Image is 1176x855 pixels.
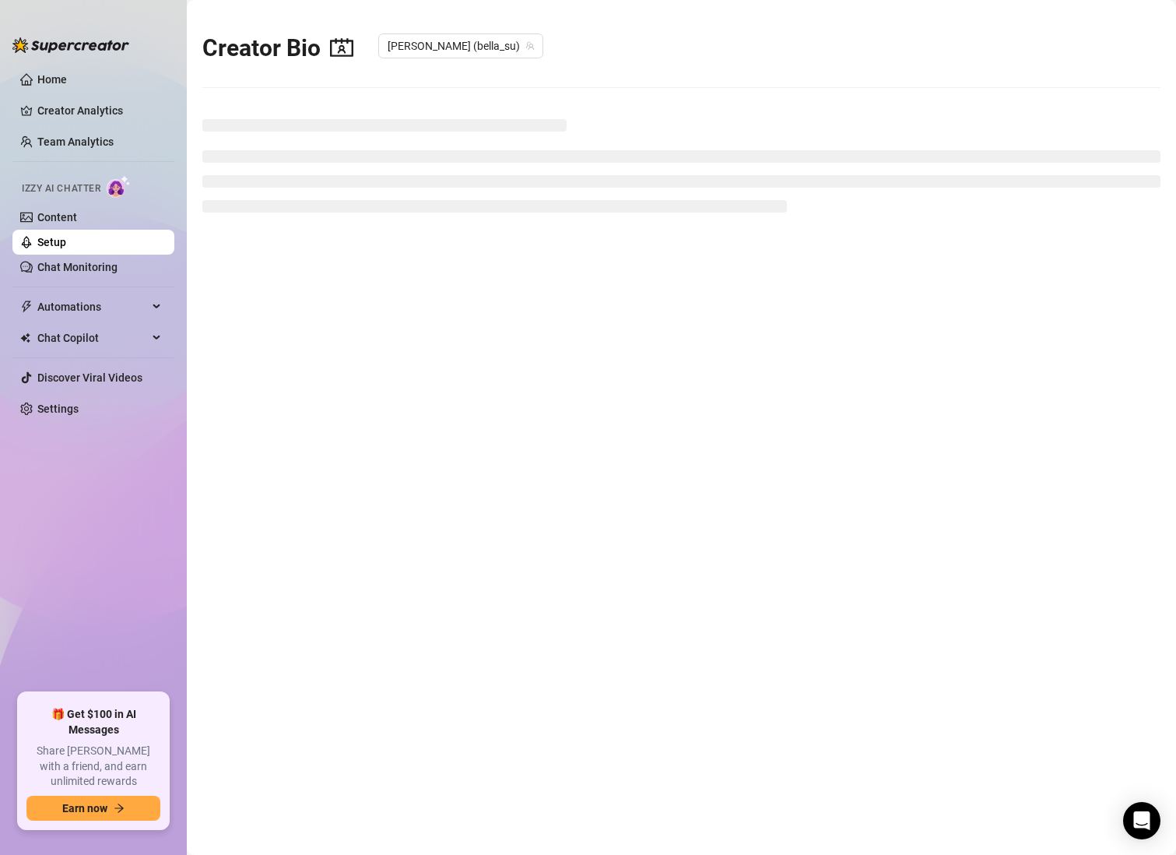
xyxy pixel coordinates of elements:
[37,236,66,248] a: Setup
[1123,802,1160,839] div: Open Intercom Messenger
[26,796,160,821] button: Earn nowarrow-right
[107,175,131,198] img: AI Chatter
[26,744,160,790] span: Share [PERSON_NAME] with a friend, and earn unlimited rewards
[20,301,33,313] span: thunderbolt
[37,294,148,319] span: Automations
[20,332,30,343] img: Chat Copilot
[37,73,67,86] a: Home
[22,181,100,196] span: Izzy AI Chatter
[330,36,353,59] span: contacts
[37,403,79,415] a: Settings
[37,135,114,148] a: Team Analytics
[37,211,77,223] a: Content
[37,261,118,273] a: Chat Monitoring
[26,707,160,737] span: 🎁 Get $100 in AI Messages
[37,98,162,123] a: Creator Analytics
[12,37,129,53] img: logo-BBDzfeDw.svg
[114,803,125,814] span: arrow-right
[62,802,107,815] span: Earn now
[525,41,535,51] span: team
[37,325,148,350] span: Chat Copilot
[37,371,142,384] a: Discover Viral Videos
[202,33,353,63] h2: Creator Bio
[388,34,534,58] span: Bella (bella_su)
